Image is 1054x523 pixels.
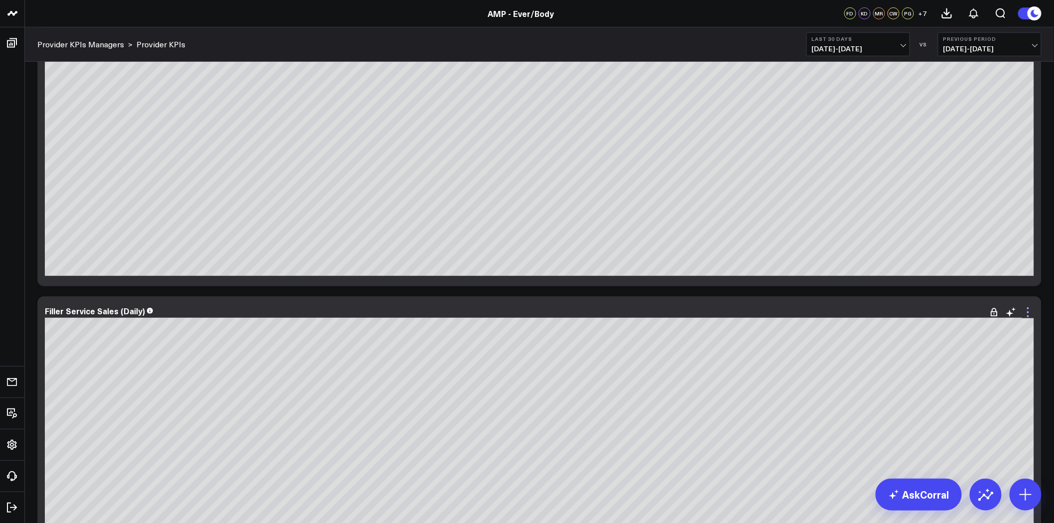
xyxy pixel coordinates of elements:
b: Previous Period [943,36,1036,42]
div: VS [915,41,933,47]
a: Provider KPIs [136,39,185,50]
button: +7 [917,7,928,19]
div: CW [888,7,900,19]
span: [DATE] - [DATE] [943,45,1036,53]
a: AskCorral [876,479,962,511]
div: > [37,39,132,50]
div: KD [859,7,871,19]
a: AMP - Ever/Body [488,8,554,19]
div: FD [844,7,856,19]
div: Filler Service Sales (Daily) [45,305,145,316]
b: Last 30 Days [812,36,905,42]
button: Last 30 Days[DATE]-[DATE] [806,32,910,56]
a: Provider KPIs Managers [37,39,124,50]
div: PG [902,7,914,19]
span: [DATE] - [DATE] [812,45,905,53]
span: + 7 [919,10,927,17]
div: MR [873,7,885,19]
button: Previous Period[DATE]-[DATE] [938,32,1042,56]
